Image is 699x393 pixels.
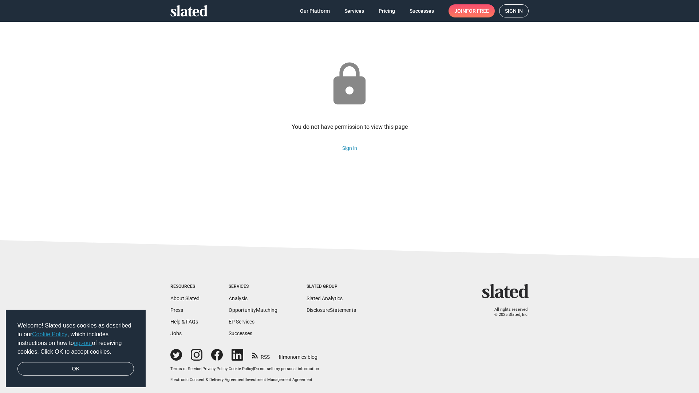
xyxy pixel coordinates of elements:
[170,307,183,313] a: Press
[170,330,182,336] a: Jobs
[307,295,343,301] a: Slated Analytics
[201,366,202,371] span: |
[253,366,254,371] span: |
[6,310,146,388] div: cookieconsent
[294,4,336,17] a: Our Platform
[252,349,270,361] a: RSS
[300,4,330,17] span: Our Platform
[245,377,246,382] span: |
[170,284,200,290] div: Resources
[279,354,287,360] span: film
[74,340,92,346] a: opt-out
[170,295,200,301] a: About Slated
[170,366,201,371] a: Terms of Service
[307,307,356,313] a: DisclosureStatements
[466,4,489,17] span: for free
[307,284,356,290] div: Slated Group
[229,295,248,301] a: Analysis
[449,4,495,17] a: Joinfor free
[246,377,312,382] a: Investment Management Agreement
[17,321,134,356] span: Welcome! Slated uses cookies as described in our , which includes instructions on how to of recei...
[404,4,440,17] a: Successes
[279,348,317,361] a: filmonomics blog
[344,4,364,17] span: Services
[202,366,228,371] a: Privacy Policy
[454,4,489,17] span: Join
[487,307,529,318] p: All rights reserved. © 2025 Slated, Inc.
[17,362,134,376] a: dismiss cookie message
[229,319,254,325] a: EP Services
[228,366,229,371] span: |
[499,4,529,17] a: Sign in
[229,307,277,313] a: OpportunityMatching
[339,4,370,17] a: Services
[325,60,374,108] mat-icon: lock
[505,5,523,17] span: Sign in
[342,145,357,151] a: Sign in
[292,123,408,131] div: You do not have permission to view this page
[229,284,277,290] div: Services
[379,4,395,17] span: Pricing
[170,377,245,382] a: Electronic Consent & Delivery Agreement
[410,4,434,17] span: Successes
[373,4,401,17] a: Pricing
[170,319,198,325] a: Help & FAQs
[229,366,253,371] a: Cookie Policy
[229,330,252,336] a: Successes
[254,366,319,372] button: Do not sell my personal information
[32,331,67,337] a: Cookie Policy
